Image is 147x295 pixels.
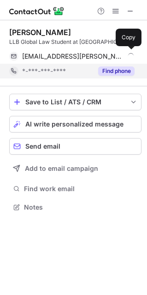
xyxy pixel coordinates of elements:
span: Send email [25,143,60,150]
div: Save to List / ATS / CRM [25,98,125,106]
div: LLB Global Law Student at [GEOGRAPHIC_DATA] [9,38,141,46]
button: save-profile-one-click [9,94,141,110]
div: [PERSON_NAME] [9,28,71,37]
span: Notes [24,203,138,211]
button: Notes [9,201,141,214]
button: Find work email [9,182,141,195]
button: Add to email campaign [9,160,141,177]
img: ContactOut v5.3.10 [9,6,65,17]
span: Add to email campaign [25,165,98,172]
button: Send email [9,138,141,155]
span: AI write personalized message [25,120,123,128]
span: Find work email [24,185,138,193]
button: AI write personalized message [9,116,141,132]
span: [EMAIL_ADDRESS][PERSON_NAME][DOMAIN_NAME] [22,52,124,60]
button: Reveal Button [98,66,135,76]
